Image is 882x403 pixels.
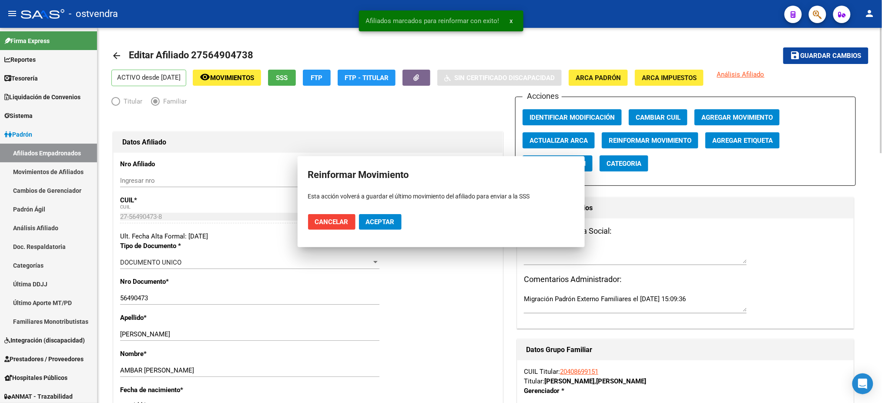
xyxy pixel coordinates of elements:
[345,74,389,82] span: FTP - Titular
[4,74,38,83] span: Tesorería
[576,74,621,82] span: ARCA Padrón
[4,373,67,383] span: Hospitales Públicos
[120,241,233,251] p: Tipo de Documento *
[129,50,253,60] span: Editar Afiliado 27564904738
[4,92,80,102] span: Liquidación de Convenios
[636,114,681,121] span: Cambiar CUIL
[524,225,847,237] h3: Comentarios Obra Social:
[120,313,233,322] p: Apellido
[210,74,254,82] span: Movimientos
[315,218,349,226] span: Cancelar
[544,377,646,385] strong: [PERSON_NAME] [PERSON_NAME]
[801,52,862,60] span: Guardar cambios
[111,70,186,86] p: ACTIVO desde [DATE]
[4,354,84,364] span: Prestadores / Proveedores
[200,72,210,82] mat-icon: remove_red_eye
[366,218,395,226] span: Aceptar
[122,135,494,149] h1: Datos Afiliado
[524,367,847,386] div: CUIL Titular: Titular:
[366,17,500,25] span: Afiliados marcados para reinformar con exito!
[526,343,845,357] h1: Datos Grupo Familiar
[308,192,574,201] p: Esta acción volverá a guardar el último movimiento del afiliado para enviar a la SSS
[717,71,765,78] span: Análisis Afiliado
[120,97,142,106] span: Titular
[524,273,847,285] h3: Comentarios Administrador:
[4,111,33,121] span: Sistema
[701,114,773,121] span: Agregar Movimiento
[852,373,873,394] div: Open Intercom Messenger
[510,17,513,25] span: x
[120,349,233,359] p: Nombre
[120,277,233,286] p: Nro Documento
[790,50,801,60] mat-icon: save
[359,214,402,230] button: Aceptar
[4,130,32,139] span: Padrón
[642,74,697,82] span: ARCA Impuestos
[4,392,73,401] span: ANMAT - Trazabilidad
[454,74,555,82] span: Sin Certificado Discapacidad
[111,50,122,61] mat-icon: arrow_back
[308,214,355,230] button: Cancelar
[524,386,621,396] p: Gerenciador *
[4,336,85,345] span: Integración (discapacidad)
[865,8,875,19] mat-icon: person
[594,377,596,385] span: ,
[276,74,288,82] span: SSS
[526,201,845,215] h1: Sección Comentarios
[560,368,598,376] a: 20408699151
[4,55,36,64] span: Reportes
[609,137,691,144] span: Reinformar Movimiento
[530,114,615,121] span: Identificar Modificación
[69,4,118,24] span: - ostvendra
[308,167,574,183] h2: Reinformar Movimiento
[311,74,323,82] span: FTP
[120,232,496,241] div: Ult. Fecha Alta Formal: [DATE]
[160,97,187,106] span: Familiar
[7,8,17,19] mat-icon: menu
[523,90,562,102] h3: Acciones
[120,385,233,395] p: Fecha de nacimiento
[712,137,773,144] span: Agregar Etiqueta
[120,159,233,169] p: Nro Afiliado
[530,137,588,144] span: Actualizar ARCA
[607,160,641,168] span: Categoria
[4,36,50,46] span: Firma Express
[120,259,181,266] span: DOCUMENTO UNICO
[120,195,233,205] p: CUIL
[111,99,195,107] mat-radio-group: Elija una opción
